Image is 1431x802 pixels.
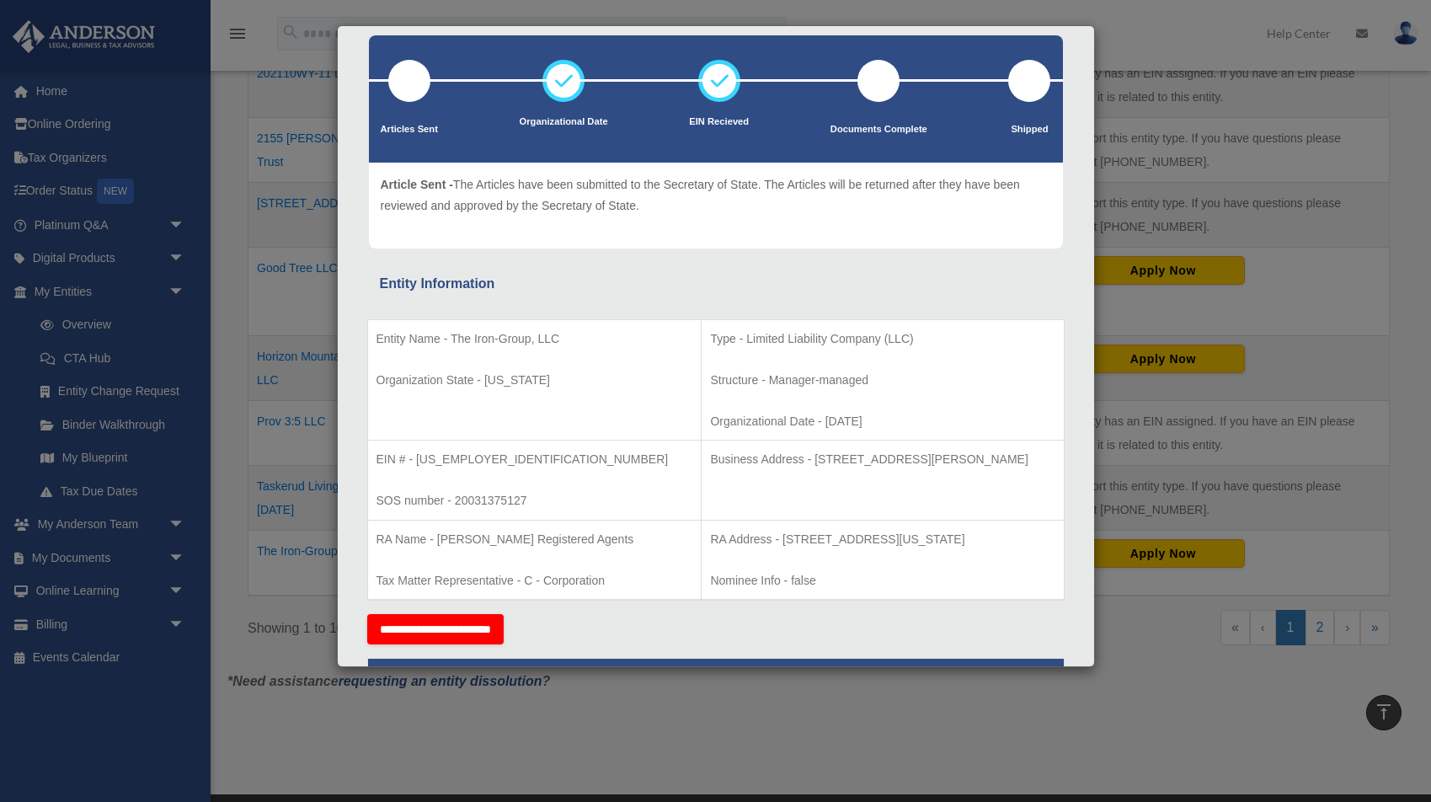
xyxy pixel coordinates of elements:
[376,449,693,470] p: EIN # - [US_EMPLOYER_IDENTIFICATION_NUMBER]
[520,114,608,131] p: Organizational Date
[689,114,749,131] p: EIN Recieved
[710,449,1055,470] p: Business Address - [STREET_ADDRESS][PERSON_NAME]
[710,570,1055,591] p: Nominee Info - false
[710,329,1055,350] p: Type - Limited Liability Company (LLC)
[381,121,438,138] p: Articles Sent
[376,490,693,511] p: SOS number - 20031375127
[710,529,1055,550] p: RA Address - [STREET_ADDRESS][US_STATE]
[380,272,1052,296] div: Entity Information
[710,411,1055,432] p: Organizational Date - [DATE]
[830,121,927,138] p: Documents Complete
[376,570,693,591] p: Tax Matter Representative - C - Corporation
[376,329,693,350] p: Entity Name - The Iron-Group, LLC
[381,174,1051,216] p: The Articles have been submitted to the Secretary of State. The Articles will be returned after t...
[376,529,693,550] p: RA Name - [PERSON_NAME] Registered Agents
[381,178,453,191] span: Article Sent -
[1008,121,1050,138] p: Shipped
[376,370,693,391] p: Organization State - [US_STATE]
[367,659,1064,700] th: Tax Information
[710,370,1055,391] p: Structure - Manager-managed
